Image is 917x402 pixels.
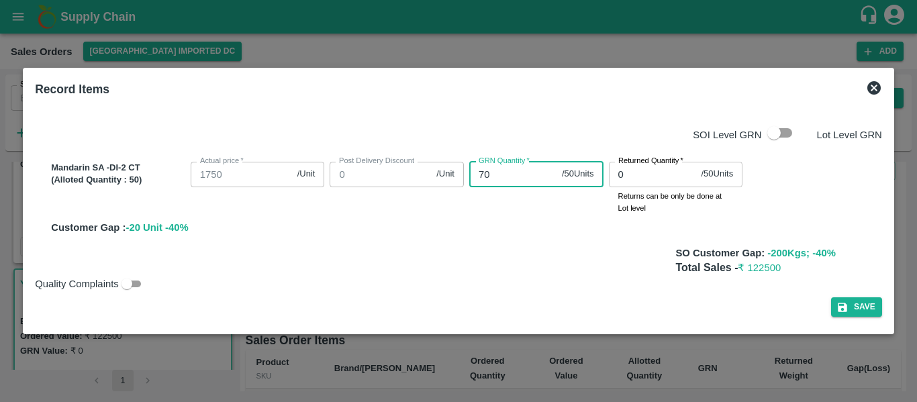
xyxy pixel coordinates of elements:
[330,162,431,187] input: 0.0
[675,248,765,258] b: SO Customer Gap:
[479,156,530,166] label: GRN Quantity
[51,222,126,233] span: Customer Gap :
[767,248,836,258] span: -200 Kgs; -40 %
[200,156,244,166] label: Actual price
[51,162,185,174] p: Mandarin SA -DI-2 CT
[35,277,119,291] span: Quality Complaints
[436,168,454,181] span: /Unit
[618,156,683,166] label: Returned Quantity
[816,128,881,142] p: Lot Level GRN
[701,168,733,181] span: / 50 Units
[51,174,185,187] p: (Alloted Quantity : 50 )
[35,83,109,96] b: Record Items
[339,156,414,166] label: Post Delivery Discount
[562,168,594,181] span: / 50 Units
[831,297,882,317] button: Save
[609,162,696,187] input: 0
[618,190,734,215] p: Returns can be only be done at Lot level
[693,128,761,142] p: SOI Level GRN
[297,168,316,181] span: /Unit
[191,162,292,187] input: 0.0
[675,262,781,273] b: Total Sales -
[126,222,189,233] span: -20 Unit -40 %
[738,262,781,273] span: ₹ 122500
